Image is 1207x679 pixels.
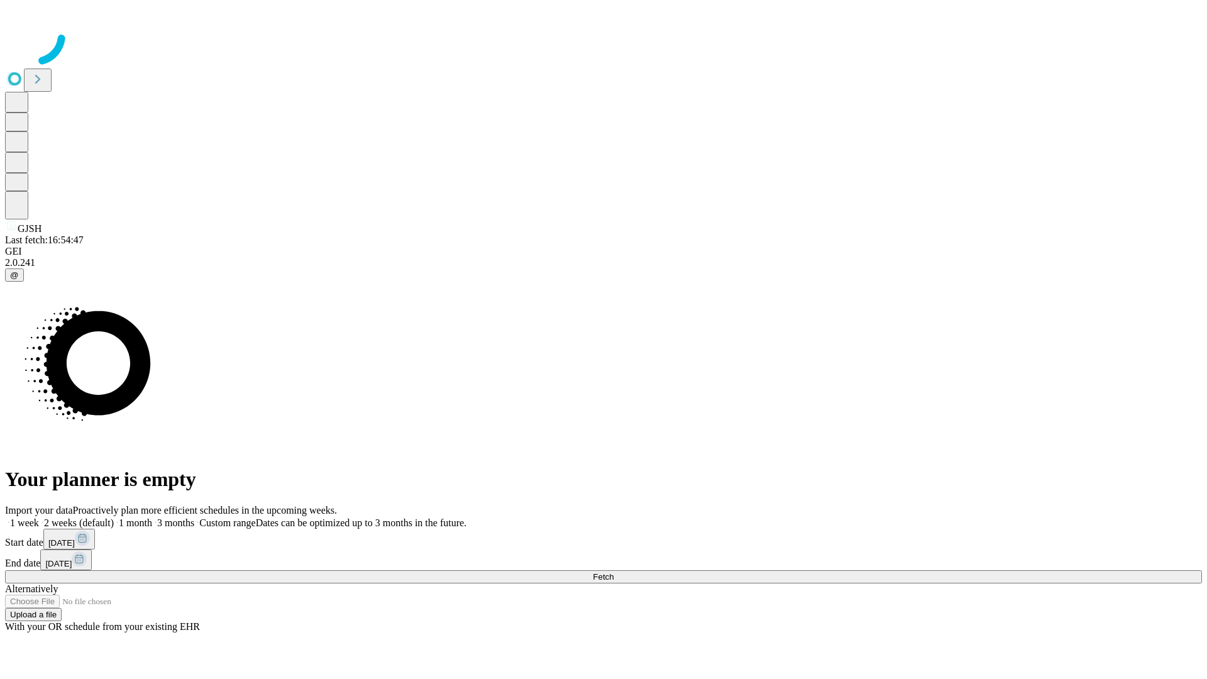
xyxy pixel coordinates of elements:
[43,529,95,549] button: [DATE]
[5,505,73,516] span: Import your data
[5,621,200,632] span: With your OR schedule from your existing EHR
[5,549,1202,570] div: End date
[5,583,58,594] span: Alternatively
[40,549,92,570] button: [DATE]
[18,223,41,234] span: GJSH
[48,538,75,548] span: [DATE]
[119,517,152,528] span: 1 month
[5,570,1202,583] button: Fetch
[157,517,194,528] span: 3 months
[256,517,466,528] span: Dates can be optimized up to 3 months in the future.
[199,517,255,528] span: Custom range
[73,505,337,516] span: Proactively plan more efficient schedules in the upcoming weeks.
[5,529,1202,549] div: Start date
[10,517,39,528] span: 1 week
[5,257,1202,268] div: 2.0.241
[5,246,1202,257] div: GEI
[593,572,614,582] span: Fetch
[5,468,1202,491] h1: Your planner is empty
[44,517,114,528] span: 2 weeks (default)
[45,559,72,568] span: [DATE]
[5,268,24,282] button: @
[10,270,19,280] span: @
[5,235,84,245] span: Last fetch: 16:54:47
[5,608,62,621] button: Upload a file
